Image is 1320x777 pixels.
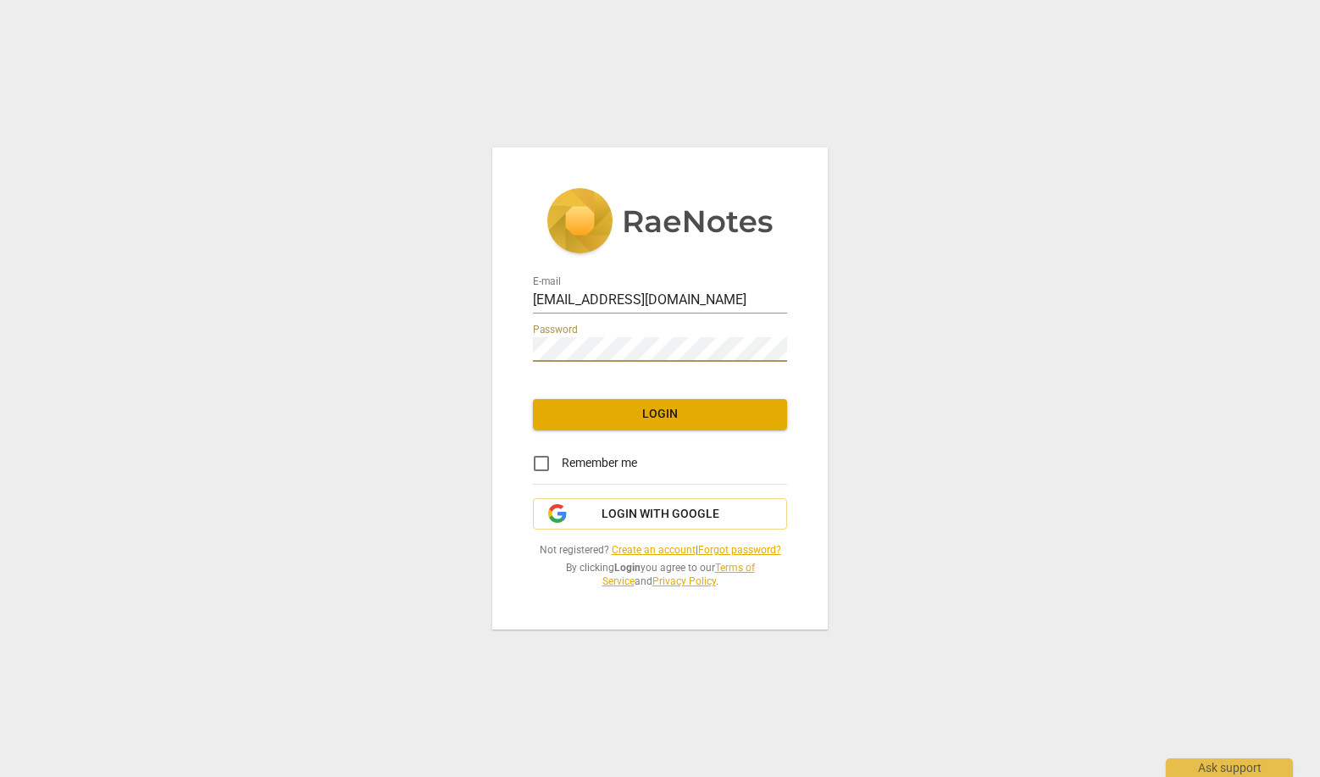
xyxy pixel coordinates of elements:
button: Login with Google [533,498,787,530]
span: Login [546,406,774,423]
span: Not registered? | [533,543,787,558]
span: By clicking you agree to our and . [533,561,787,589]
img: 5ac2273c67554f335776073100b6d88f.svg [546,188,774,258]
label: Password [533,325,578,335]
a: Forgot password? [698,544,781,556]
span: Login with Google [602,506,719,523]
keeper-lock: Open Keeper Popup [764,339,785,359]
div: Ask support [1166,758,1293,777]
button: Login [533,399,787,430]
label: E-mail [533,276,561,286]
span: Remember me [562,454,637,472]
b: Login [614,562,641,574]
a: Create an account [612,544,696,556]
a: Terms of Service [602,562,755,588]
a: Privacy Policy [652,575,716,587]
